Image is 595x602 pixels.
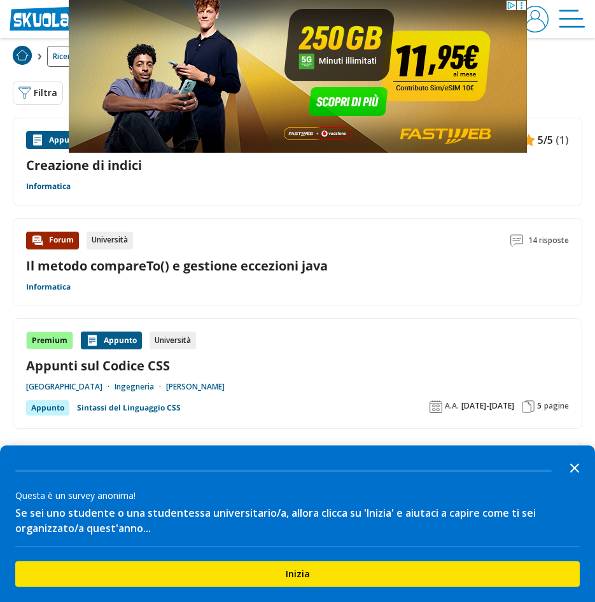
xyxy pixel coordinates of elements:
span: 14 risposte [528,232,569,249]
div: Appunto [26,400,69,416]
div: Premium [26,332,73,349]
div: Questa è un survey anonima! [15,489,580,503]
img: Anno accademico [430,400,442,413]
a: Creazione di indici [26,157,569,174]
span: A.A. [445,401,459,411]
a: [GEOGRAPHIC_DATA] [26,382,115,392]
img: Home [13,46,32,65]
img: Appunti contenuto [86,334,99,347]
div: Università [150,332,196,349]
img: Pagine [522,400,535,413]
a: Ingegneria [115,382,166,392]
button: Close the survey [562,454,587,480]
a: Ricerca [47,46,85,67]
span: 5 [537,401,542,411]
a: Sintassi del Linguaggio CSS [77,400,181,416]
span: 5/5 [538,132,553,148]
div: Appunto [81,332,142,349]
a: Il metodo compareTo() e gestione eccezioni java [26,257,328,274]
div: Se sei uno studente o una studentessa universitario/a, allora clicca su 'Inizia' e aiutaci a capi... [15,505,580,536]
img: Appunti contenuto [522,134,535,146]
span: [DATE]-[DATE] [461,401,514,411]
button: Inizia [15,561,580,587]
span: (1) [556,132,569,148]
img: User avatar [522,6,549,32]
img: Filtra filtri mobile [18,87,31,99]
div: Università [87,232,133,249]
img: Commenti lettura [510,234,523,247]
img: Forum contenuto [31,234,44,247]
a: Informatica [26,181,71,192]
button: Filtra [13,81,63,105]
div: Forum [26,232,79,249]
a: Appunti sul Codice CSS [26,357,569,374]
img: Appunti contenuto [31,134,44,146]
a: Informatica [26,282,71,292]
span: pagine [544,401,569,411]
div: Appunto [26,131,87,149]
a: [PERSON_NAME] [166,382,225,392]
img: Menù [559,6,585,32]
a: Home [13,46,32,67]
